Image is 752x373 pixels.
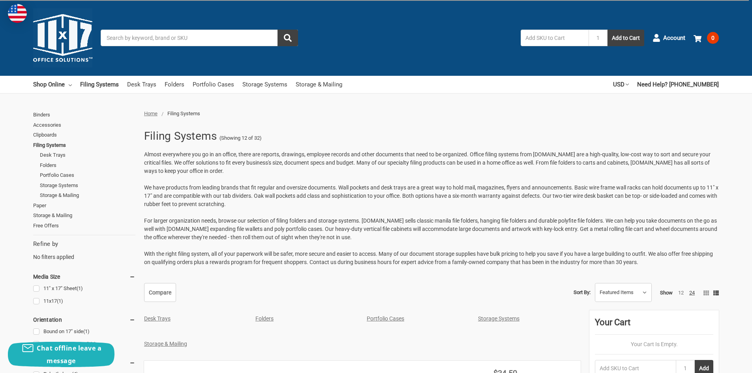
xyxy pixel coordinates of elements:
[193,76,234,93] a: Portfolio Cases
[33,201,135,211] a: Paper
[33,76,72,93] a: Shop Online
[144,250,719,266] p: With the right filing system, all of your paperwork will be safer, more secure and easier to acce...
[40,170,135,180] a: Portfolio Cases
[595,316,713,335] div: Your Cart
[707,32,719,44] span: 0
[144,126,217,146] h1: Filing Systems
[608,30,644,46] button: Add to Cart
[40,150,135,160] a: Desk Trays
[144,184,719,208] p: We have products from leading brands that fit regular and oversize documents. Wall pockets and de...
[33,240,135,261] div: No filters applied
[144,150,719,175] p: Almost everywhere you go in an office, there are reports, drawings, employee records and other do...
[57,298,63,304] span: (1)
[653,28,685,48] a: Account
[33,110,135,120] a: Binders
[33,283,135,294] a: 11" x 17" Sheet
[144,283,176,302] a: Compare
[33,140,135,150] a: Filing Systems
[8,342,114,367] button: Chat offline leave a message
[33,296,135,307] a: 11x17
[367,315,404,322] a: Portfolio Cases
[478,315,519,322] a: Storage Systems
[694,28,719,48] a: 0
[80,76,119,93] a: Filing Systems
[144,341,187,347] a: Storage & Mailing
[144,315,171,322] a: Desk Trays
[678,290,684,296] a: 12
[144,217,719,242] p: For larger organization needs, browse our selection of filing folders and storage systems. [DOMAI...
[144,111,158,116] a: Home
[33,315,135,324] h5: Orientation
[40,160,135,171] a: Folders
[521,30,589,46] input: Add SKU to Cart
[165,76,184,93] a: Folders
[33,8,92,67] img: 11x17.com
[242,76,287,93] a: Storage Systems
[127,76,156,93] a: Desk Trays
[219,134,262,142] span: (Showing 12 of 32)
[33,210,135,221] a: Storage & Mailing
[33,130,135,140] a: Clipboards
[167,111,200,116] span: Filing Systems
[40,180,135,191] a: Storage Systems
[660,290,673,296] span: Show
[37,344,101,365] span: Chat offline leave a message
[33,221,135,231] a: Free Offers
[101,30,298,46] input: Search by keyword, brand or SKU
[33,339,135,350] a: Landscape (Vertical)
[637,76,719,93] a: Need Help? [PHONE_NUMBER]
[255,315,274,322] a: Folders
[613,76,629,93] a: USD
[40,190,135,201] a: Storage & Mailing
[33,272,135,281] h5: Media Size
[574,287,591,298] label: Sort By:
[296,76,342,93] a: Storage & Mailing
[689,290,695,296] a: 24
[33,240,135,249] h5: Refine by
[77,285,83,291] span: (1)
[595,340,713,349] p: Your Cart Is Empty.
[8,4,27,23] img: duty and tax information for United States
[33,326,135,337] a: Bound on 17" side
[33,120,135,130] a: Accessories
[663,34,685,43] span: Account
[83,328,90,334] span: (1)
